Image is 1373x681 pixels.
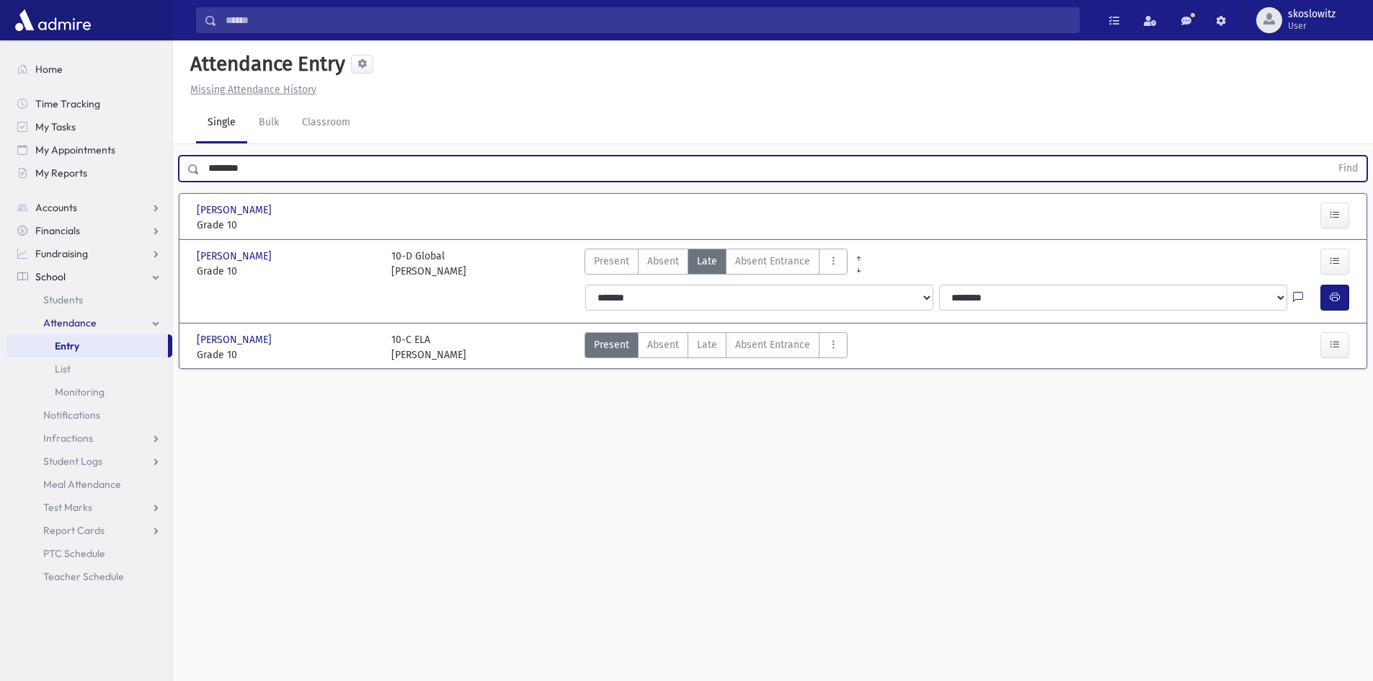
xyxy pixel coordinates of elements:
h5: Attendance Entry [185,52,345,76]
img: AdmirePro [12,6,94,35]
span: School [35,270,66,283]
span: User [1288,20,1336,32]
a: My Tasks [6,115,172,138]
span: Teacher Schedule [43,570,124,583]
span: Present [594,337,629,352]
a: Infractions [6,427,172,450]
div: AttTypes [585,249,848,279]
a: Classroom [290,103,362,143]
span: Absent Entrance [735,254,810,269]
a: Student Logs [6,450,172,473]
span: Absent Entrance [735,337,810,352]
a: Missing Attendance History [185,84,316,96]
a: School [6,265,172,288]
span: Test Marks [43,501,92,514]
span: Fundraising [35,247,88,260]
a: Entry [6,334,168,357]
a: Report Cards [6,519,172,542]
span: My Reports [35,166,87,179]
a: Monitoring [6,380,172,404]
span: Late [697,254,717,269]
span: Late [697,337,717,352]
a: Notifications [6,404,172,427]
span: [PERSON_NAME] [197,202,275,218]
a: List [6,357,172,380]
span: My Appointments [35,143,115,156]
span: Notifications [43,409,100,422]
a: Test Marks [6,496,172,519]
a: Financials [6,219,172,242]
span: Grade 10 [197,264,377,279]
div: 10-D Global [PERSON_NAME] [391,249,466,279]
a: Attendance [6,311,172,334]
span: Attendance [43,316,97,329]
span: Present [594,254,629,269]
span: Financials [35,224,80,237]
a: PTC Schedule [6,542,172,565]
span: Students [43,293,83,306]
span: Home [35,63,63,76]
a: Students [6,288,172,311]
span: Absent [647,254,679,269]
input: Search [217,7,1079,33]
a: Accounts [6,196,172,219]
span: Absent [647,337,679,352]
span: [PERSON_NAME] [197,332,275,347]
span: PTC Schedule [43,547,105,560]
span: Monitoring [55,386,105,399]
a: My Reports [6,161,172,184]
span: [PERSON_NAME] [197,249,275,264]
a: Time Tracking [6,92,172,115]
a: Single [196,103,247,143]
button: Find [1330,156,1367,181]
span: Accounts [35,201,77,214]
span: Grade 10 [197,347,377,362]
span: Report Cards [43,524,105,537]
a: Meal Attendance [6,473,172,496]
span: Infractions [43,432,93,445]
a: Home [6,58,172,81]
span: Grade 10 [197,218,377,233]
a: Teacher Schedule [6,565,172,588]
span: Entry [55,339,79,352]
a: Bulk [247,103,290,143]
a: My Appointments [6,138,172,161]
span: Meal Attendance [43,478,121,491]
span: Student Logs [43,455,102,468]
span: My Tasks [35,120,76,133]
span: List [55,362,71,375]
div: 10-C ELA [PERSON_NAME] [391,332,466,362]
div: AttTypes [585,332,848,362]
span: Time Tracking [35,97,100,110]
span: skoslowitz [1288,9,1336,20]
u: Missing Attendance History [190,84,316,96]
a: Fundraising [6,242,172,265]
